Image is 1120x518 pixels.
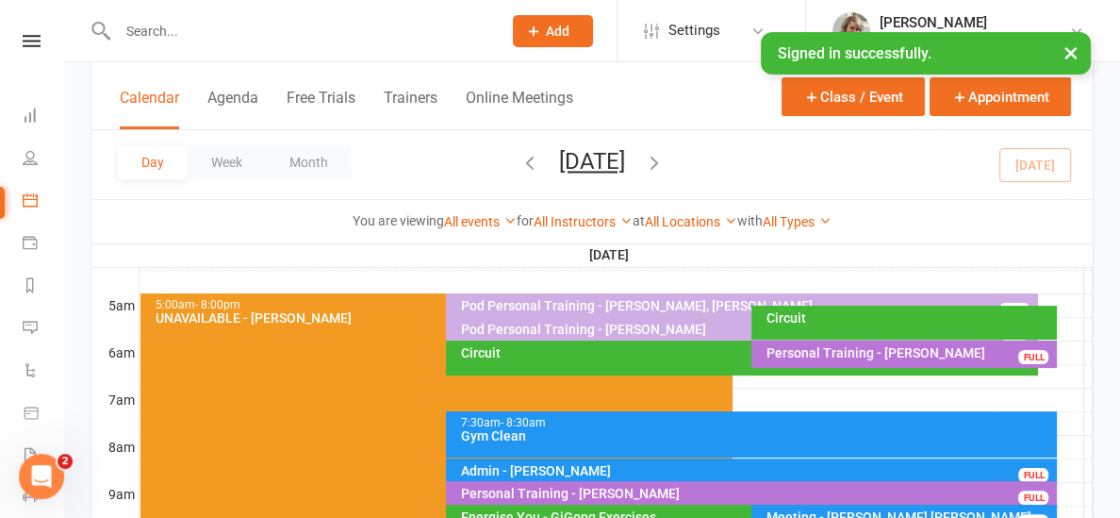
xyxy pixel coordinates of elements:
[778,44,931,62] span: Signed in successfully.
[500,416,545,429] span: - 8:30am
[91,341,139,364] th: 6am
[645,214,737,229] a: All Locations
[459,429,1053,443] div: Gym Clean
[154,299,729,311] div: 5:00am
[832,12,870,50] img: thumb_image1597172689.png
[19,454,64,499] iframe: Intercom live chat
[459,487,1053,500] div: Personal Training - [PERSON_NAME]
[765,311,1053,325] div: Circuit
[880,31,1069,48] div: Beyond Transformation Burleigh
[154,311,729,325] div: UNAVAILABLE - [PERSON_NAME]
[91,482,139,506] th: 9am
[23,181,65,224] a: Calendar
[999,303,1029,317] div: FULL
[112,18,488,44] input: Search...
[1018,350,1048,364] div: FULL
[1054,32,1088,73] button: ×
[737,213,763,228] strong: with
[559,148,625,175] button: [DATE]
[266,145,352,179] button: Month
[782,77,925,116] button: Class / Event
[384,89,437,129] button: Trainers
[466,89,573,129] button: Online Meetings
[23,139,65,181] a: People
[546,24,569,39] span: Add
[91,388,139,411] th: 7am
[880,14,1069,31] div: [PERSON_NAME]
[459,464,1053,477] div: Admin - [PERSON_NAME]
[633,213,645,228] strong: at
[120,89,179,129] button: Calendar
[23,224,65,266] a: Payments
[287,89,355,129] button: Free Trials
[765,346,1053,359] div: Personal Training - [PERSON_NAME]
[534,214,633,229] a: All Instructors
[763,214,832,229] a: All Types
[459,346,1034,359] div: Circuit
[353,213,444,228] strong: You are viewing
[930,77,1071,116] button: Appointment
[513,15,593,47] button: Add
[459,323,1034,336] div: Pod Personal Training - [PERSON_NAME]
[188,145,266,179] button: Week
[517,213,534,228] strong: for
[23,96,65,139] a: Dashboard
[91,293,139,317] th: 5am
[118,145,188,179] button: Day
[194,298,239,311] span: - 8:00pm
[139,243,1084,267] th: [DATE]
[668,9,720,52] span: Settings
[207,89,258,129] button: Agenda
[58,454,73,469] span: 2
[459,417,1053,429] div: 7:30am
[1018,468,1048,482] div: FULL
[444,214,517,229] a: All events
[459,299,1034,312] div: Pod Personal Training - [PERSON_NAME], [PERSON_NAME]
[23,393,65,436] a: Product Sales
[91,435,139,459] th: 8am
[1018,491,1048,505] div: FULL
[23,266,65,309] a: Reports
